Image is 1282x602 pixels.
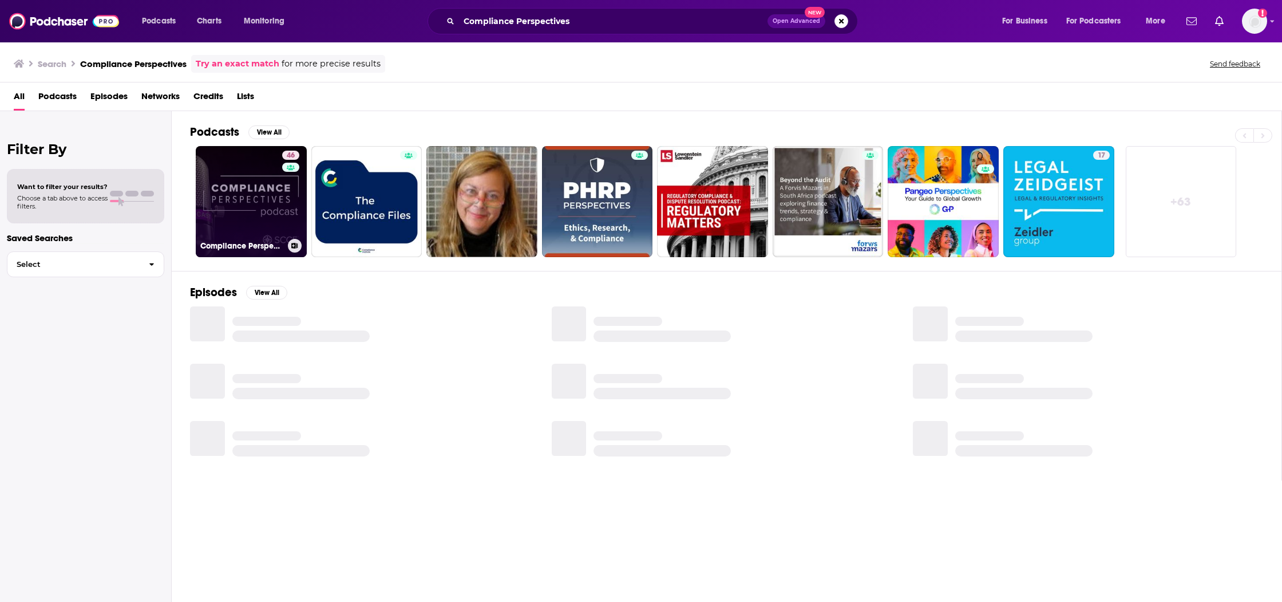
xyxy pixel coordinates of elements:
input: Search podcasts, credits, & more... [459,12,767,30]
a: +63 [1126,146,1237,257]
img: User Profile [1242,9,1267,34]
button: Open AdvancedNew [767,14,825,28]
span: New [805,7,825,18]
a: PodcastsView All [190,125,290,139]
span: More [1146,13,1165,29]
a: Charts [189,12,228,30]
a: Show notifications dropdown [1182,11,1201,31]
span: For Business [1002,13,1047,29]
p: Saved Searches [7,233,164,243]
span: Want to filter your results? [17,183,108,191]
span: Charts [197,13,221,29]
svg: Add a profile image [1258,9,1267,18]
span: For Podcasters [1066,13,1121,29]
a: 17 [1003,146,1114,257]
span: 17 [1098,150,1105,162]
h2: Episodes [190,285,237,300]
button: open menu [134,12,191,30]
button: Select [7,251,164,277]
h3: Search [38,58,66,69]
button: open menu [236,12,299,30]
h2: Podcasts [190,125,239,139]
a: 17 [1093,151,1110,160]
span: Logged in as thomaskoenig [1242,9,1267,34]
a: EpisodesView All [190,285,287,300]
a: 46 [282,151,299,160]
button: Show profile menu [1242,9,1267,34]
button: Send feedback [1206,59,1264,69]
span: Podcasts [142,13,176,29]
a: All [14,87,25,111]
a: Credits [193,87,223,111]
span: Select [7,261,140,268]
span: Monitoring [244,13,284,29]
button: open menu [994,12,1062,30]
h3: Compliance Perspectives [80,58,187,69]
span: Choose a tab above to access filters. [17,194,108,210]
img: Podchaser - Follow, Share and Rate Podcasts [9,10,119,32]
button: open menu [1059,12,1138,30]
a: Podcasts [38,87,77,111]
span: for more precise results [282,57,381,70]
a: 46Compliance Perspectives [196,146,307,257]
span: 46 [287,150,295,162]
div: 0 [977,151,994,253]
a: Try an exact match [196,57,279,70]
a: Lists [237,87,254,111]
a: Episodes [90,87,128,111]
button: open menu [1138,12,1180,30]
h2: Filter By [7,141,164,158]
a: Show notifications dropdown [1210,11,1228,31]
button: View All [246,286,287,300]
a: Networks [141,87,180,111]
span: Open Advanced [773,18,820,24]
h3: Compliance Perspectives [200,241,283,251]
button: View All [248,125,290,139]
div: Search podcasts, credits, & more... [438,8,869,34]
a: 0 [888,146,999,257]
